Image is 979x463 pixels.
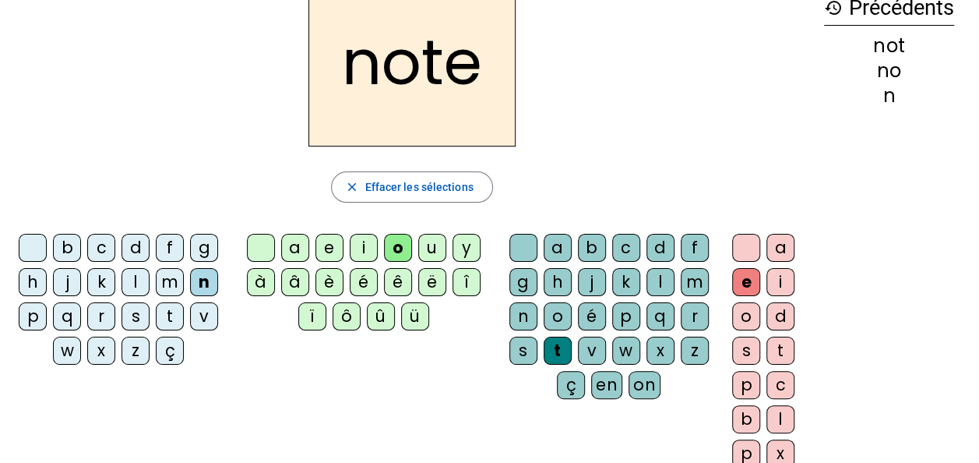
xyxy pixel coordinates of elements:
[53,302,81,330] div: q
[418,234,446,262] div: u
[578,337,606,365] div: v
[156,302,184,330] div: t
[53,268,81,296] div: j
[824,37,954,55] div: not
[509,268,537,296] div: g
[578,268,606,296] div: j
[281,268,309,296] div: â
[766,405,794,433] div: l
[331,171,492,203] button: Effacer les sélections
[315,268,343,296] div: è
[578,302,606,330] div: é
[364,178,473,196] span: Effacer les sélections
[315,234,343,262] div: e
[350,234,378,262] div: i
[766,268,794,296] div: i
[732,268,760,296] div: e
[612,268,640,296] div: k
[121,302,150,330] div: s
[121,234,150,262] div: d
[418,268,446,296] div: ë
[766,337,794,365] div: t
[19,302,47,330] div: p
[591,371,622,399] div: en
[19,268,47,296] div: h
[121,337,150,365] div: z
[156,337,184,365] div: ç
[87,302,115,330] div: r
[401,302,429,330] div: ü
[646,268,674,296] div: l
[612,234,640,262] div: c
[766,234,794,262] div: a
[281,234,309,262] div: a
[544,337,572,365] div: t
[824,62,954,80] div: no
[732,337,760,365] div: s
[87,268,115,296] div: k
[681,268,709,296] div: m
[544,268,572,296] div: h
[53,337,81,365] div: w
[344,180,358,194] mat-icon: close
[453,268,481,296] div: î
[766,371,794,399] div: c
[333,302,361,330] div: ô
[544,234,572,262] div: a
[681,234,709,262] div: f
[509,337,537,365] div: s
[156,234,184,262] div: f
[612,337,640,365] div: w
[87,337,115,365] div: x
[298,302,326,330] div: ï
[646,302,674,330] div: q
[453,234,481,262] div: y
[544,302,572,330] div: o
[681,302,709,330] div: r
[732,302,760,330] div: o
[87,234,115,262] div: c
[384,268,412,296] div: ê
[612,302,640,330] div: p
[629,371,660,399] div: on
[121,268,150,296] div: l
[646,234,674,262] div: d
[732,405,760,433] div: b
[766,302,794,330] div: d
[190,234,218,262] div: g
[824,87,954,105] div: n
[681,337,709,365] div: z
[509,302,537,330] div: n
[732,371,760,399] div: p
[578,234,606,262] div: b
[156,268,184,296] div: m
[384,234,412,262] div: o
[53,234,81,262] div: b
[190,302,218,330] div: v
[247,268,275,296] div: à
[190,268,218,296] div: n
[367,302,395,330] div: û
[557,371,585,399] div: ç
[646,337,674,365] div: x
[350,268,378,296] div: é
